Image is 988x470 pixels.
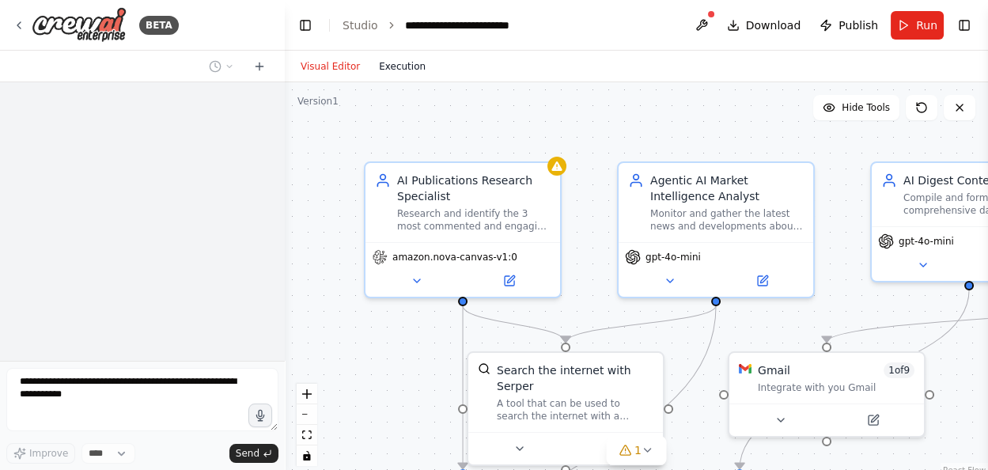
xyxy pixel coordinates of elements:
div: React Flow controls [297,384,317,466]
nav: breadcrumb [343,17,543,33]
div: SerperDevToolSearch the internet with SerperA tool that can be used to search the internet with a... [467,351,664,466]
span: gpt-4o-mini [899,235,954,248]
button: Open in side panel [828,411,918,430]
button: fit view [297,425,317,445]
a: Studio [343,19,378,32]
span: 1 [634,442,642,458]
button: Open in side panel [717,271,807,290]
span: amazon.nova-canvas-v1:0 [392,251,517,263]
span: Download [746,17,801,33]
div: Agentic AI Market Intelligence AnalystMonitor and gather the latest news and developments about n... [617,161,815,298]
button: zoom in [297,384,317,404]
button: Open in side panel [567,439,657,458]
g: Edge from 2b56c3c1-700c-4b7b-a885-2d12f2c58fe5 to 494e289e-c3be-40f9-ac3c-c7098cea787c [558,305,724,342]
button: Publish [813,11,884,40]
img: Gmail [739,362,751,375]
button: Switch to previous chat [203,57,240,76]
span: Hide Tools [842,101,890,114]
button: Improve [6,443,75,464]
img: SerperDevTool [478,362,490,375]
div: Search the internet with Serper [497,362,653,394]
g: Edge from 53e8e397-e925-4213-8935-e858db3fbb46 to a7346f5f-7304-4ce4-9978-0ababb2c5028 [455,305,471,468]
div: Integrate with you Gmail [758,381,914,394]
button: toggle interactivity [297,445,317,466]
button: zoom out [297,404,317,425]
span: Publish [838,17,878,33]
button: Hide left sidebar [294,14,316,36]
button: 1 [606,436,667,465]
div: A tool that can be used to search the internet with a search_query. Supports different search typ... [497,397,653,423]
div: Gmail [758,362,790,378]
div: GmailGmail1of9Integrate with you Gmail [728,351,926,438]
span: Number of enabled actions [884,362,914,378]
div: Version 1 [297,95,339,108]
div: BETA [139,16,179,35]
g: Edge from 525fa7bc-6df0-47a2-9cf7-9f4eac13dade to d74b522f-2ed9-41d1-8614-87b6d575f847 [732,290,977,468]
div: AI Publications Research SpecialistResearch and identify the 3 most commented and engaging public... [364,161,562,298]
button: Run [891,11,944,40]
div: Agentic AI Market Intelligence Analyst [650,172,804,204]
button: Hide Tools [813,95,899,120]
button: Start a new chat [247,57,272,76]
button: Click to speak your automation idea [248,404,272,427]
button: Execution [369,57,435,76]
span: Improve [29,447,68,460]
div: Monitor and gather the latest news and developments about n8n, Google AgentSpace, CrewAI, and oth... [650,207,804,233]
span: Run [916,17,937,33]
img: Logo [32,7,127,43]
span: Send [236,447,259,460]
div: Research and identify the 3 most commented and engaging publications in AI, Generative AI, and Ag... [397,207,551,233]
button: Show right sidebar [953,14,975,36]
span: gpt-4o-mini [645,251,701,263]
div: AI Publications Research Specialist [397,172,551,204]
button: Visual Editor [291,57,369,76]
g: Edge from 53e8e397-e925-4213-8935-e858db3fbb46 to 494e289e-c3be-40f9-ac3c-c7098cea787c [455,305,573,342]
button: Open in side panel [464,271,554,290]
button: Download [721,11,808,40]
button: Send [229,444,278,463]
